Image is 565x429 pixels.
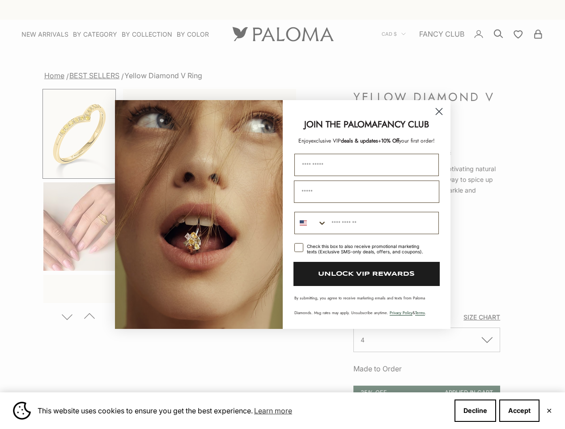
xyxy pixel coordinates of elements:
[294,154,439,176] input: First Name
[295,212,327,234] button: Search Countries
[38,404,447,417] span: This website uses cookies to ensure you get the best experience.
[546,408,552,413] button: Close
[311,137,341,145] span: exclusive VIP
[307,244,428,254] div: Check this box to also receive promotional marketing texts (Exclusive SMS-only deals, offers, and...
[298,137,311,145] span: Enjoy
[381,137,399,145] span: 10% Off
[300,219,307,227] img: United States
[390,310,426,315] span: & .
[378,118,429,131] strong: FANCY CLUB
[294,181,439,203] input: Email
[304,118,378,131] strong: JOIN THE PALOMA
[13,402,31,420] img: Cookie banner
[253,404,293,417] a: Learn more
[499,400,540,422] button: Accept
[431,104,447,119] button: Close dialog
[327,212,438,234] input: Phone Number
[311,137,378,145] span: deals & updates
[415,310,425,315] a: Terms
[390,310,412,315] a: Privacy Policy
[294,295,439,315] p: By submitting, you agree to receive marketing emails and texts from Paloma Diamonds. Msg rates ma...
[115,100,283,329] img: Loading...
[293,262,440,286] button: UNLOCK VIP REWARDS
[378,137,435,145] span: + your first order!
[455,400,496,422] button: Decline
